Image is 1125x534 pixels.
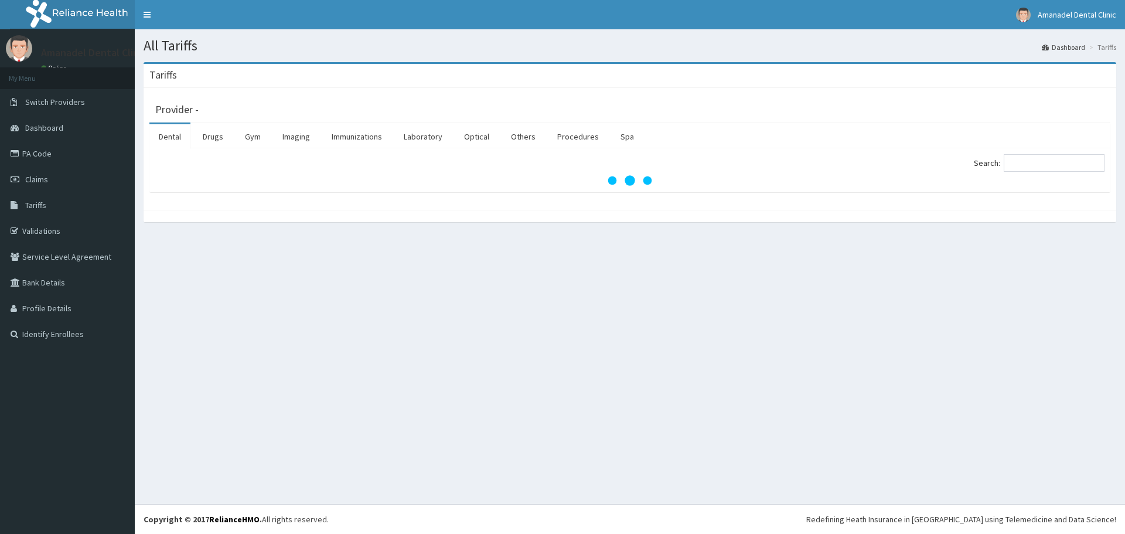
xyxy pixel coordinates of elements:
[144,38,1116,53] h1: All Tariffs
[6,35,32,62] img: User Image
[135,504,1125,534] footer: All rights reserved.
[548,124,608,149] a: Procedures
[394,124,452,149] a: Laboratory
[25,200,46,210] span: Tariffs
[193,124,233,149] a: Drugs
[25,97,85,107] span: Switch Providers
[41,47,146,58] p: Amanadel Dental Clinic
[236,124,270,149] a: Gym
[606,157,653,204] svg: audio-loading
[209,514,260,525] a: RelianceHMO
[455,124,499,149] a: Optical
[1086,42,1116,52] li: Tariffs
[149,70,177,80] h3: Tariffs
[502,124,545,149] a: Others
[322,124,391,149] a: Immunizations
[974,154,1104,172] label: Search:
[149,124,190,149] a: Dental
[25,174,48,185] span: Claims
[1016,8,1031,22] img: User Image
[1038,9,1116,20] span: Amanadel Dental Clinic
[25,123,63,133] span: Dashboard
[144,514,262,525] strong: Copyright © 2017 .
[1004,154,1104,172] input: Search:
[273,124,319,149] a: Imaging
[806,513,1116,525] div: Redefining Heath Insurance in [GEOGRAPHIC_DATA] using Telemedicine and Data Science!
[41,64,69,72] a: Online
[611,124,643,149] a: Spa
[155,104,199,115] h3: Provider -
[1042,42,1085,52] a: Dashboard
